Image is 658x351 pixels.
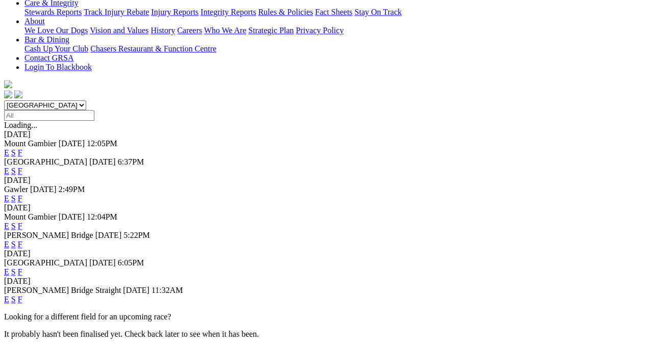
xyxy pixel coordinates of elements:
[11,167,16,175] a: S
[4,130,654,139] div: [DATE]
[11,222,16,230] a: S
[18,148,22,157] a: F
[258,8,313,16] a: Rules & Policies
[4,267,9,276] a: E
[4,212,57,221] span: Mount Gambier
[248,26,294,35] a: Strategic Plan
[4,231,93,239] span: [PERSON_NAME] Bridge
[89,258,116,267] span: [DATE]
[24,63,92,71] a: Login To Blackbook
[4,330,259,338] partial: It probably hasn't been finalised yet. Check back later to see when it has been.
[118,258,144,267] span: 6:05PM
[90,44,216,53] a: Chasers Restaurant & Function Centre
[87,212,117,221] span: 12:04PM
[59,185,85,194] span: 2:49PM
[355,8,401,16] a: Stay On Track
[4,121,37,129] span: Loading...
[18,267,22,276] a: F
[4,312,654,321] p: Looking for a different field for an upcoming race?
[90,26,148,35] a: Vision and Values
[4,194,9,203] a: E
[4,80,12,88] img: logo-grsa-white.png
[24,8,82,16] a: Stewards Reports
[95,231,122,239] span: [DATE]
[84,8,149,16] a: Track Injury Rebate
[89,157,116,166] span: [DATE]
[11,295,16,304] a: S
[24,26,654,35] div: About
[118,157,144,166] span: 6:37PM
[4,157,87,166] span: [GEOGRAPHIC_DATA]
[150,26,175,35] a: History
[24,26,88,35] a: We Love Our Dogs
[87,139,117,148] span: 12:05PM
[18,240,22,249] a: F
[4,139,57,148] span: Mount Gambier
[4,176,654,185] div: [DATE]
[18,167,22,175] a: F
[59,212,85,221] span: [DATE]
[11,240,16,249] a: S
[315,8,352,16] a: Fact Sheets
[24,8,654,17] div: Care & Integrity
[4,249,654,258] div: [DATE]
[4,110,94,121] input: Select date
[59,139,85,148] span: [DATE]
[24,44,654,53] div: Bar & Dining
[11,148,16,157] a: S
[11,267,16,276] a: S
[4,185,28,194] span: Gawler
[4,286,121,294] span: [PERSON_NAME] Bridge Straight
[4,240,9,249] a: E
[151,8,198,16] a: Injury Reports
[4,148,9,157] a: E
[4,258,87,267] span: [GEOGRAPHIC_DATA]
[30,185,57,194] span: [DATE]
[177,26,202,35] a: Careers
[4,90,12,98] img: facebook.svg
[24,17,45,25] a: About
[24,53,73,62] a: Contact GRSA
[204,26,246,35] a: Who We Are
[24,35,69,44] a: Bar & Dining
[4,295,9,304] a: E
[18,295,22,304] a: F
[4,277,654,286] div: [DATE]
[4,203,654,212] div: [DATE]
[4,222,9,230] a: E
[24,44,88,53] a: Cash Up Your Club
[296,26,344,35] a: Privacy Policy
[123,231,150,239] span: 5:22PM
[18,194,22,203] a: F
[151,286,183,294] span: 11:32AM
[11,194,16,203] a: S
[14,90,22,98] img: twitter.svg
[200,8,256,16] a: Integrity Reports
[18,222,22,230] a: F
[123,286,149,294] span: [DATE]
[4,167,9,175] a: E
